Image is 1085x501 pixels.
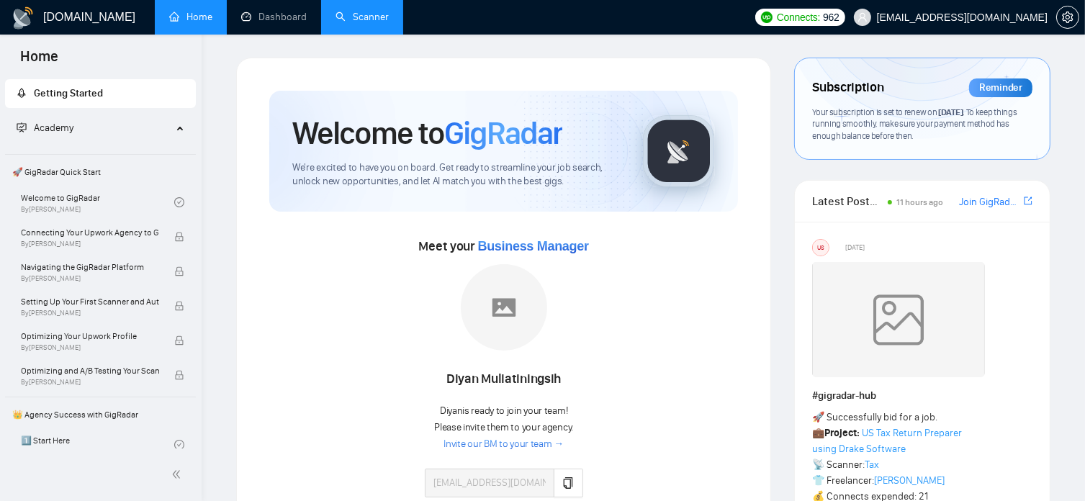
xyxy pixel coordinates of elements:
[938,107,963,117] span: [DATE]
[9,46,70,76] span: Home
[174,301,184,311] span: lock
[824,427,860,439] strong: Project:
[21,225,159,240] span: Connecting Your Upwork Agency to GigRadar
[292,114,562,153] h1: Welcome to
[845,241,865,254] span: [DATE]
[171,467,186,482] span: double-left
[777,9,820,25] span: Connects:
[241,11,307,23] a: dashboardDashboard
[823,9,839,25] span: 962
[425,367,583,392] div: Diyan Muliatiningsih
[21,240,159,248] span: By [PERSON_NAME]
[554,469,582,497] button: copy
[444,438,564,451] a: Invite our BM to your team →
[812,388,1032,404] h1: # gigradar-hub
[857,12,868,22] span: user
[969,78,1032,97] div: Reminder
[21,186,174,218] a: Welcome to GigRadarBy[PERSON_NAME]
[959,194,1021,210] a: Join GigRadar Slack Community
[292,161,620,189] span: We're excited to have you on board. Get ready to streamline your job search, unlock new opportuni...
[34,122,73,134] span: Academy
[17,88,27,98] span: rocket
[444,114,562,153] span: GigRadar
[6,400,194,429] span: 👑 Agency Success with GigRadar
[6,158,194,186] span: 🚀 GigRadar Quick Start
[813,240,829,256] div: US
[17,122,27,132] span: fund-projection-screen
[17,122,73,134] span: Academy
[21,364,159,378] span: Optimizing and A/B Testing Your Scanner for Better Results
[1056,6,1079,29] button: setting
[874,474,945,487] a: [PERSON_NAME]
[12,6,35,30] img: logo
[562,477,574,489] span: copy
[5,79,196,108] li: Getting Started
[21,294,159,309] span: Setting Up Your First Scanner and Auto-Bidder
[1057,12,1079,23] span: setting
[169,11,212,23] a: homeHome
[21,343,159,352] span: By [PERSON_NAME]
[21,309,159,317] span: By [PERSON_NAME]
[174,232,184,242] span: lock
[34,87,103,99] span: Getting Started
[434,421,573,433] span: Please invite them to your agency.
[812,427,962,455] a: US Tax Return Preparer using Drake Software
[1024,195,1032,207] span: export
[336,11,389,23] a: searchScanner
[812,76,883,100] span: Subscription
[812,192,883,210] span: Latest Posts from the GigRadar Community
[461,264,547,351] img: placeholder.png
[174,370,184,380] span: lock
[21,429,174,461] a: 1️⃣ Start HereBy[PERSON_NAME]
[174,266,184,276] span: lock
[174,335,184,346] span: lock
[865,459,879,471] a: Tax
[21,378,159,387] span: By [PERSON_NAME]
[21,260,159,274] span: Navigating the GigRadar Platform
[896,197,943,207] span: 11 hours ago
[478,239,589,253] span: Business Manager
[174,197,184,207] span: check-circle
[21,329,159,343] span: Optimizing Your Upwork Profile
[174,440,184,450] span: check-circle
[21,274,159,283] span: By [PERSON_NAME]
[1024,194,1032,208] a: export
[643,115,715,187] img: gigradar-logo.png
[812,262,985,377] img: weqQh+iSagEgQAAAABJRU5ErkJggg==
[440,405,567,417] span: Diyan is ready to join your team!
[419,238,589,254] span: Meet your
[761,12,773,23] img: upwork-logo.png
[1056,12,1079,23] a: setting
[812,107,1017,141] span: Your subscription is set to renew on . To keep things running smoothly, make sure your payment me...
